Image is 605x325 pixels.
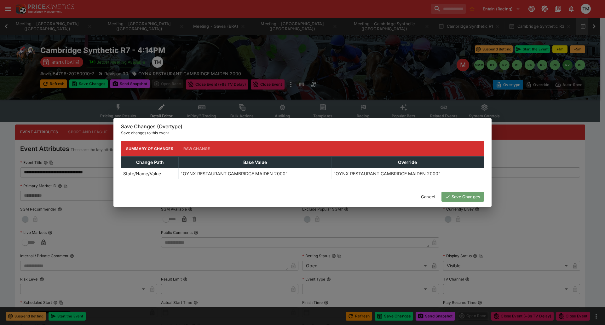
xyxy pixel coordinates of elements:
[121,141,178,156] button: Summary of Changes
[178,141,215,156] button: Raw Change
[417,192,439,202] button: Cancel
[331,168,484,179] td: "OYNX RESTAURANT CAMBRIDGE MAIDEN 2000"
[331,156,484,168] th: Override
[121,130,484,136] p: Save changes to this event.
[123,170,161,177] p: State/Name/Value
[179,156,331,168] th: Base Value
[441,192,484,202] button: Save Changes
[121,123,484,130] h6: Save Changes (Overtype)
[121,156,179,168] th: Change Path
[179,168,331,179] td: "OYNX RESTAURANT CAMBRIDGE MAIDEN 2000"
